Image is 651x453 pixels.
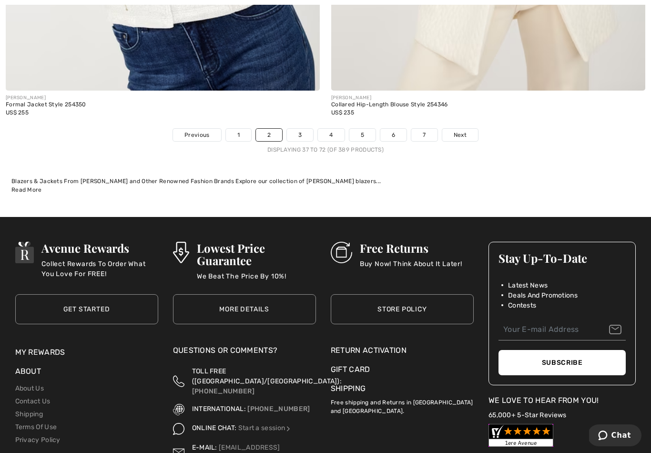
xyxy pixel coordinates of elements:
[15,410,43,418] a: Shipping
[173,294,316,324] a: More Details
[488,395,636,406] div: We Love To Hear From You!
[331,294,474,324] a: Store Policy
[192,387,254,395] a: [PHONE_NUMBER]
[508,290,578,300] span: Deals And Promotions
[173,242,189,263] img: Lowest Price Guarantee
[349,129,376,141] a: 5
[247,405,310,413] a: [PHONE_NUMBER]
[331,109,354,116] span: US$ 235
[41,259,158,278] p: Collect Rewards To Order What You Love For FREE!
[498,319,626,340] input: Your E-mail Address
[6,109,29,116] span: US$ 255
[318,129,344,141] a: 4
[197,271,316,290] p: We Beat The Price By 10%!
[6,94,86,102] div: [PERSON_NAME]
[15,242,34,263] img: Avenue Rewards
[192,405,246,413] span: INTERNATIONAL:
[173,404,184,415] img: International
[454,131,467,139] span: Next
[173,345,316,361] div: Questions or Comments?
[192,443,217,452] span: E-MAIL:
[331,384,366,393] a: Shipping
[331,242,352,263] img: Free Returns
[15,348,65,357] a: My Rewards
[285,425,292,432] img: Online Chat
[41,242,158,254] h3: Avenue Rewards
[11,186,42,193] span: Read More
[173,129,221,141] a: Previous
[411,129,437,141] a: 7
[589,424,641,448] iframe: Opens a widget where you can chat to one of our agents
[498,252,626,264] h3: Stay Up-To-Date
[360,242,462,254] h3: Free Returns
[197,242,316,267] h3: Lowest Price Guarantee
[508,280,548,290] span: Latest News
[226,129,251,141] a: 1
[488,424,553,447] img: Customer Reviews
[331,364,474,375] a: Gift Card
[15,423,57,431] a: Terms Of Use
[192,367,342,385] span: TOLL FREE ([GEOGRAPHIC_DATA]/[GEOGRAPHIC_DATA]):
[256,129,282,141] a: 2
[331,394,474,415] p: Free shipping and Returns in [GEOGRAPHIC_DATA] and [GEOGRAPHIC_DATA].
[498,350,626,375] button: Subscribe
[380,129,407,141] a: 6
[287,129,313,141] a: 3
[173,423,184,434] img: Online Chat
[360,259,462,278] p: Buy Now! Think About It Later!
[488,411,567,419] a: 65,000+ 5-Star Reviews
[192,424,237,432] span: ONLINE CHAT:
[173,366,184,396] img: Toll Free (Canada/US)
[15,384,44,392] a: About Us
[331,94,448,102] div: [PERSON_NAME]
[15,436,61,444] a: Privacy Policy
[15,397,51,405] a: Contact Us
[184,131,209,139] span: Previous
[15,366,158,382] div: About
[6,102,86,108] div: Formal Jacket Style 254350
[15,294,158,324] a: Get Started
[331,102,448,108] div: Collared Hip-Length Blouse Style 254346
[331,345,474,356] a: Return Activation
[508,300,536,310] span: Contests
[11,177,640,185] div: Blazers & Jackets From [PERSON_NAME] and Other Renowned Fashion Brands Explore our collection of ...
[238,424,292,432] a: Start a session
[442,129,478,141] a: Next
